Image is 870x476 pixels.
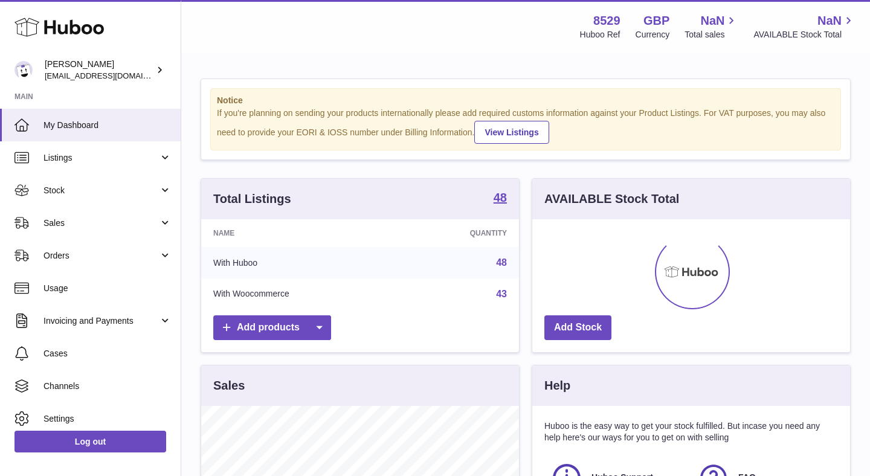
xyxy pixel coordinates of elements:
[636,29,670,40] div: Currency
[217,108,834,144] div: If you're planning on sending your products internationally please add required customs informati...
[43,217,159,229] span: Sales
[14,431,166,452] a: Log out
[593,13,620,29] strong: 8529
[753,29,855,40] span: AVAILABLE Stock Total
[45,59,153,82] div: [PERSON_NAME]
[213,315,331,340] a: Add products
[474,121,549,144] a: View Listings
[685,13,738,40] a: NaN Total sales
[643,13,669,29] strong: GBP
[817,13,842,29] span: NaN
[14,61,33,79] img: admin@redgrass.ch
[494,191,507,204] strong: 48
[213,191,291,207] h3: Total Listings
[494,191,507,206] a: 48
[43,283,172,294] span: Usage
[496,289,507,299] a: 43
[398,219,519,247] th: Quantity
[201,278,398,310] td: With Woocommerce
[753,13,855,40] a: NaN AVAILABLE Stock Total
[43,348,172,359] span: Cases
[43,250,159,262] span: Orders
[43,381,172,392] span: Channels
[217,95,834,106] strong: Notice
[43,413,172,425] span: Settings
[685,29,738,40] span: Total sales
[700,13,724,29] span: NaN
[201,247,398,278] td: With Huboo
[544,191,679,207] h3: AVAILABLE Stock Total
[43,120,172,131] span: My Dashboard
[43,185,159,196] span: Stock
[544,420,838,443] p: Huboo is the easy way to get your stock fulfilled. But incase you need any help here's our ways f...
[213,378,245,394] h3: Sales
[496,257,507,268] a: 48
[43,315,159,327] span: Invoicing and Payments
[43,152,159,164] span: Listings
[544,378,570,394] h3: Help
[45,71,178,80] span: [EMAIL_ADDRESS][DOMAIN_NAME]
[201,219,398,247] th: Name
[544,315,611,340] a: Add Stock
[580,29,620,40] div: Huboo Ref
